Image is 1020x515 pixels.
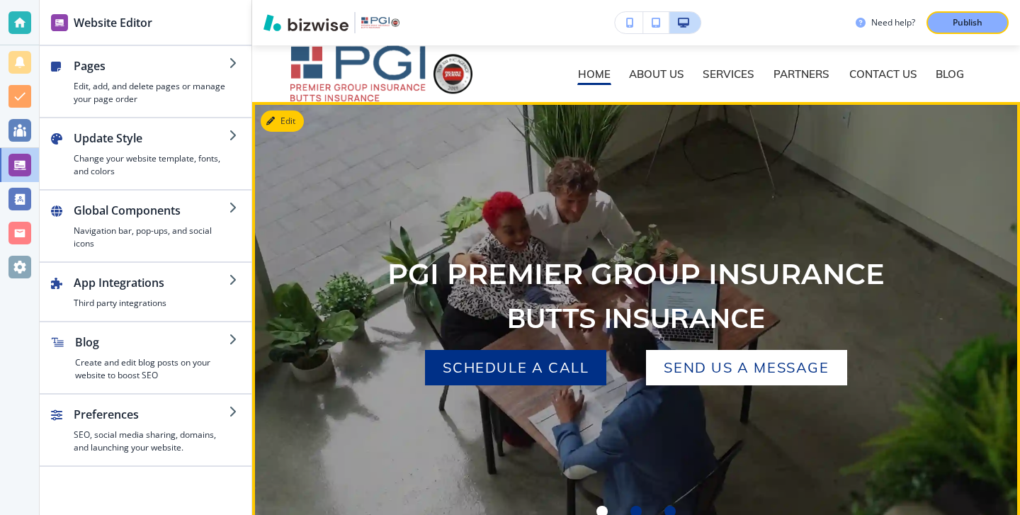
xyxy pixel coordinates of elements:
[40,395,251,465] button: PreferencesSEO, social media sharing, domains, and launching your website.
[74,57,229,74] h2: Pages
[578,69,611,79] p: HOME
[74,297,229,310] h4: Third party integrations
[646,350,846,385] div: SEND US A MESSAGE
[871,16,915,29] h3: Need help?
[387,256,885,292] h1: PGI PREMIER GROUP INSURANCE
[425,350,606,385] div: SCHEDULE A CALL
[74,152,229,178] h4: Change your website template, fonts, and colors
[74,80,229,106] h4: Edit, add, and delete pages or manage your page order
[261,111,304,132] button: Edit
[74,225,229,250] h4: Navigation bar, pop-ups, and social icons
[290,45,503,102] img: LEONARD BUTTS INSURANCE AGENCY
[40,118,251,189] button: Update StyleChange your website template, fonts, and colors
[75,334,229,351] h2: Blog
[74,429,229,454] h4: SEO, social media sharing, domains, and launching your website.
[40,263,251,321] button: App IntegrationsThird party integrations
[507,300,765,335] strong: BUTTS INSURANCE
[361,17,399,29] img: Your Logo
[664,356,829,379] p: SEND US A MESSAGE
[74,274,229,291] h2: App Integrations
[40,322,251,393] button: BlogCreate and edit blog posts on your website to boost SEO
[40,46,251,117] button: PagesEdit, add, and delete pages or manage your page order
[703,69,755,79] p: SERVICES
[926,11,1009,34] button: Publish
[849,69,917,79] p: CONTACT US
[40,191,251,261] button: Global ComponentsNavigation bar, pop-ups, and social icons
[74,130,229,147] h2: Update Style
[51,14,68,31] img: editor icon
[953,16,982,29] p: Publish
[74,202,229,219] h2: Global Components
[629,69,684,79] p: ABOUT US
[263,14,348,31] img: Bizwise Logo
[75,356,229,382] h4: Create and edit blog posts on your website to boost SEO
[443,356,589,379] p: SCHEDULE A CALL
[773,69,831,79] p: PARTNERS
[936,69,964,79] p: BLOG
[74,406,229,423] h2: Preferences
[74,14,152,31] h2: Website Editor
